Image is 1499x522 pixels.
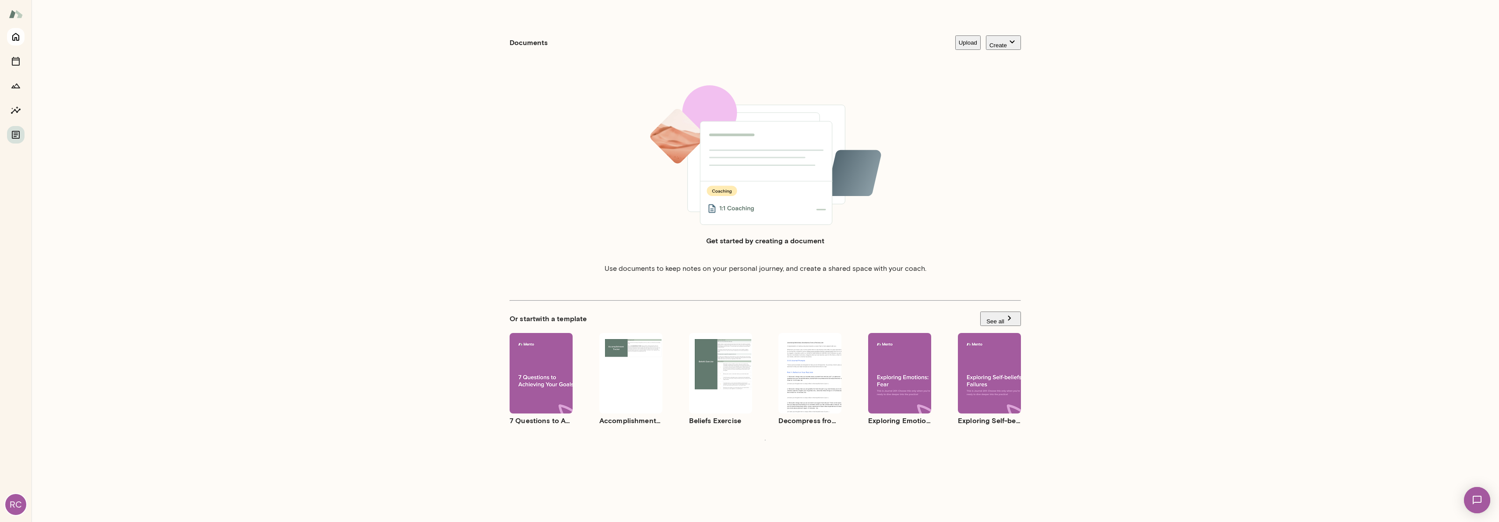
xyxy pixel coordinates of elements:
[9,6,23,22] img: Mento
[868,415,931,426] h6: Exploring Emotions: Fear
[986,35,1021,50] button: Create
[7,126,25,144] button: Documents
[689,415,752,426] h6: Beliefs Exercise
[5,494,26,515] div: RC
[599,415,662,426] h6: Accomplishment Tracker
[955,35,981,50] button: Upload
[510,37,548,48] h4: Documents
[510,415,573,426] h6: 7 Questions to Achieving Your Goals
[7,102,25,119] button: Insights
[778,415,841,426] h6: Decompress from a Job
[7,28,25,46] button: Home
[7,77,25,95] button: Growth Plan
[958,415,1021,426] h6: Exploring Self-beliefs: Failures
[510,313,587,324] h6: Or start with a template
[648,85,883,225] img: empty
[7,53,25,70] button: Sessions
[980,312,1021,326] button: See all
[706,235,824,246] h4: Get started by creating a document
[605,263,926,274] p: Use documents to keep notes on your personal journey, and create a shared space with your coach.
